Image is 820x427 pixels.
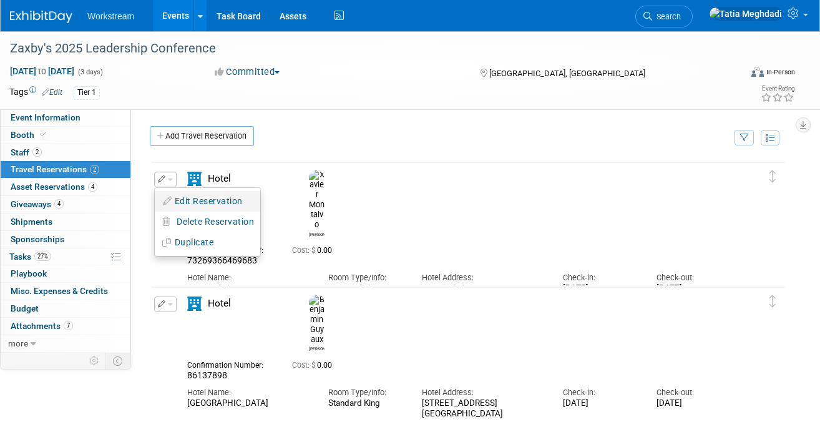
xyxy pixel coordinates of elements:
a: Travel Reservations2 [1,161,130,178]
span: Hotel [208,298,231,309]
span: Travel Reservations [11,164,99,174]
div: Event Format [680,65,795,84]
a: Giveaways4 [1,196,130,213]
span: Hotel [208,173,231,184]
a: Booth [1,127,130,144]
a: Staff2 [1,144,130,161]
img: Xavier Montalvo [309,170,325,230]
img: Tatia Meghdadi [709,7,783,21]
span: [DATE] [DATE] [9,66,75,77]
div: Standard King [328,398,403,408]
span: 2 [32,147,42,157]
span: Giveaways [11,199,64,209]
span: Workstream [87,11,134,21]
img: Benjamin Guyaux [309,295,325,345]
a: Misc. Expenses & Credits [1,283,130,300]
td: Tags [9,86,62,100]
span: (3 days) [77,68,103,76]
div: Benjamin Guyaux [306,295,328,352]
i: Hotel [187,297,202,311]
a: Sponsorships [1,231,130,248]
span: Staff [11,147,42,157]
div: Room Type/Info: [328,272,403,283]
button: Duplicate [155,233,260,252]
a: Attachments7 [1,318,130,335]
span: Search [652,12,681,21]
a: more [1,335,130,352]
span: 2 [90,165,99,174]
button: Edit Reservation [155,192,260,210]
span: to [36,66,48,76]
div: Confirmation Number: [187,357,273,370]
i: Click and drag to move item [769,170,776,183]
td: Personalize Event Tab Strip [84,353,105,369]
div: [DATE] [656,398,731,409]
div: Check-in: [563,272,638,283]
div: Check-out: [656,387,731,398]
a: Edit [42,88,62,97]
div: Check-in: [563,387,638,398]
i: Filter by Traveler [740,134,749,142]
div: Room Type/Info: [328,387,403,398]
div: [DATE] [656,283,731,294]
span: 0.00 [292,246,337,255]
a: Add Travel Reservation [150,126,254,146]
span: Asset Reservations [11,182,97,192]
div: In-Person [766,67,795,77]
div: [DATE] [563,283,638,294]
span: 27% [34,252,51,261]
span: 0.00 [292,361,337,370]
span: Attachments [11,321,73,331]
span: Delete Reservation [177,217,254,227]
span: Not specified [187,284,229,293]
span: Shipments [11,217,52,227]
i: Click and drag to move item [769,295,776,308]
div: Benjamin Guyaux [309,345,325,351]
div: Hotel Name: [187,272,310,283]
span: Booth [11,130,49,140]
div: [STREET_ADDRESS] [GEOGRAPHIC_DATA] [422,398,544,420]
div: Hotel Address: [422,387,544,398]
div: Xavier Montalvo [306,170,328,237]
span: Not specified [422,284,464,293]
span: Tasks [9,252,51,262]
span: Event Information [11,112,81,122]
span: 4 [54,199,64,209]
span: [GEOGRAPHIC_DATA], [GEOGRAPHIC_DATA] [489,69,645,78]
a: Budget [1,300,130,317]
span: Playbook [11,268,47,278]
a: Shipments [1,213,130,230]
span: 73269366469683 [187,255,257,265]
span: Budget [11,303,39,313]
div: Check-out: [656,272,731,283]
td: Toggle Event Tabs [105,353,131,369]
a: Tasks27% [1,248,130,265]
a: Playbook [1,265,130,282]
span: Sponsorships [11,234,64,244]
div: Zaxby's 2025 Leadership Conference [6,37,728,60]
a: Search [635,6,693,27]
span: 4 [88,182,97,192]
span: 7 [64,321,73,330]
a: Event Information [1,109,130,126]
span: Misc. Expenses & Credits [11,286,108,296]
span: Not specified [328,284,370,293]
span: more [8,338,28,348]
img: ExhibitDay [10,11,72,23]
img: Format-Inperson.png [751,67,764,77]
div: Tier 1 [74,86,100,99]
div: Hotel Address: [422,272,544,283]
span: Cost: $ [292,361,317,370]
div: [DATE] [563,398,638,409]
span: 86137898 [187,370,227,380]
i: Hotel [187,172,202,186]
a: Asset Reservations4 [1,179,130,195]
div: Event Rating [761,86,794,92]
div: Hotel Name: [187,387,310,398]
span: Cost: $ [292,246,317,255]
i: Booth reservation complete [40,131,46,138]
button: Committed [210,66,285,79]
button: Delete Reservation [155,213,260,231]
div: Xavier Montalvo [309,230,325,237]
div: [GEOGRAPHIC_DATA] [187,398,310,409]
